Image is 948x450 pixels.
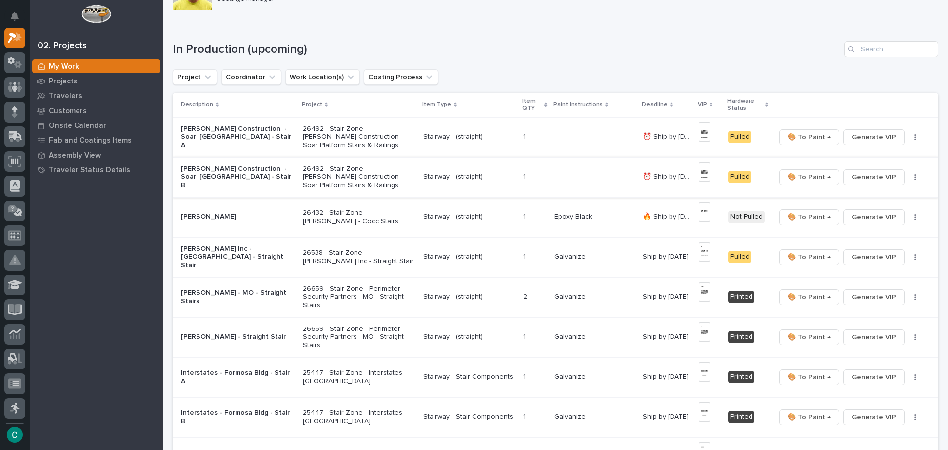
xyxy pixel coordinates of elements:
[181,369,295,386] p: Interstates - Formosa Bldg - Stair A
[788,251,831,263] span: 🎨 To Paint →
[49,122,106,130] p: Onsite Calendar
[843,249,905,265] button: Generate VIP
[303,369,415,386] p: 25447 - Stair Zone - Interstates - [GEOGRAPHIC_DATA]
[303,409,415,426] p: 25447 - Stair Zone - Interstates - [GEOGRAPHIC_DATA]
[49,166,130,175] p: Traveler Status Details
[843,409,905,425] button: Generate VIP
[303,125,415,150] p: 26492 - Stair Zone - [PERSON_NAME] Construction - Soar Platform Stairs & Railings
[181,99,213,110] p: Description
[173,397,938,437] tr: Interstates - Formosa Bldg - Stair B25447 - Stair Zone - Interstates - [GEOGRAPHIC_DATA]Stairway ...
[779,409,839,425] button: 🎨 To Paint →
[302,99,322,110] p: Project
[181,245,295,270] p: [PERSON_NAME] Inc - [GEOGRAPHIC_DATA] - Straight Stair
[49,92,82,101] p: Travelers
[643,211,693,221] p: 🔥 Ship by 9/8/25
[30,74,163,88] a: Projects
[173,69,217,85] button: Project
[642,99,668,110] p: Deadline
[285,69,360,85] button: Work Location(s)
[843,209,905,225] button: Generate VIP
[554,291,588,301] p: Galvanize
[364,69,438,85] button: Coating Process
[788,131,831,143] span: 🎨 To Paint →
[728,211,765,223] div: Not Pulled
[4,424,25,445] button: users-avatar
[522,96,542,114] p: Item QTY
[181,409,295,426] p: Interstates - Formosa Bldg - Stair B
[4,6,25,27] button: Notifications
[181,125,295,150] p: [PERSON_NAME] Construction - Soar! [GEOGRAPHIC_DATA] - Stair A
[843,369,905,385] button: Generate VIP
[852,131,896,143] span: Generate VIP
[643,411,691,421] p: Ship by [DATE]
[554,371,588,381] p: Galvanize
[852,251,896,263] span: Generate VIP
[779,329,839,345] button: 🎨 To Paint →
[303,325,415,350] p: 26659 - Stair Zone - Perimeter Security Partners - MO - Straight Stairs
[181,289,295,306] p: [PERSON_NAME] - MO - Straight Stairs
[843,289,905,305] button: Generate VIP
[423,173,515,181] p: Stairway - (straight)
[181,165,295,190] p: [PERSON_NAME] Construction - Soar! [GEOGRAPHIC_DATA] - Stair B
[30,148,163,163] a: Assembly View
[173,317,938,357] tr: [PERSON_NAME] - Straight Stair26659 - Stair Zone - Perimeter Security Partners - MO - Straight St...
[523,331,528,341] p: 1
[788,411,831,423] span: 🎨 To Paint →
[554,211,594,221] p: Epoxy Black
[173,357,938,397] tr: Interstates - Formosa Bldg - Stair A25447 - Stair Zone - Interstates - [GEOGRAPHIC_DATA]Stairway ...
[49,151,101,160] p: Assembly View
[554,411,588,421] p: Galvanize
[423,213,515,221] p: Stairway - (straight)
[779,209,839,225] button: 🎨 To Paint →
[698,99,707,110] p: VIP
[30,163,163,177] a: Traveler Status Details
[788,331,831,343] span: 🎨 To Paint →
[30,118,163,133] a: Onsite Calendar
[423,133,515,141] p: Stairway - (straight)
[852,211,896,223] span: Generate VIP
[173,197,938,237] tr: [PERSON_NAME]26432 - Stair Zone - [PERSON_NAME] - Cocc StairsStairway - (straight)11 Epoxy BlackE...
[303,165,415,190] p: 26492 - Stair Zone - [PERSON_NAME] Construction - Soar Platform Stairs & Railings
[423,413,515,421] p: Stairway - Stair Components
[423,373,515,381] p: Stairway - Stair Components
[523,171,528,181] p: 1
[554,131,558,141] p: -
[554,331,588,341] p: Galvanize
[181,213,295,221] p: [PERSON_NAME]
[843,169,905,185] button: Generate VIP
[779,289,839,305] button: 🎨 To Paint →
[30,59,163,74] a: My Work
[728,291,754,303] div: Printed
[779,169,839,185] button: 🎨 To Paint →
[523,371,528,381] p: 1
[852,171,896,183] span: Generate VIP
[728,331,754,343] div: Printed
[779,129,839,145] button: 🎨 To Paint →
[728,371,754,383] div: Printed
[779,249,839,265] button: 🎨 To Paint →
[523,131,528,141] p: 1
[788,171,831,183] span: 🎨 To Paint →
[643,131,693,141] p: ⏰ Ship by 9/5/25
[173,42,840,57] h1: In Production (upcoming)
[181,333,295,341] p: [PERSON_NAME] - Straight Stair
[38,41,87,52] div: 02. Projects
[423,293,515,301] p: Stairway - (straight)
[12,12,25,28] div: Notifications
[30,133,163,148] a: Fab and Coatings Items
[788,211,831,223] span: 🎨 To Paint →
[49,62,79,71] p: My Work
[221,69,281,85] button: Coordinator
[852,411,896,423] span: Generate VIP
[728,131,751,143] div: Pulled
[523,251,528,261] p: 1
[523,291,529,301] p: 2
[554,171,558,181] p: -
[643,291,691,301] p: Ship by [DATE]
[49,77,78,86] p: Projects
[303,249,415,266] p: 26538 - Stair Zone - [PERSON_NAME] Inc - Straight Stair
[30,88,163,103] a: Travelers
[844,41,938,57] div: Search
[643,331,691,341] p: Ship by [DATE]
[553,99,603,110] p: Paint Instructions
